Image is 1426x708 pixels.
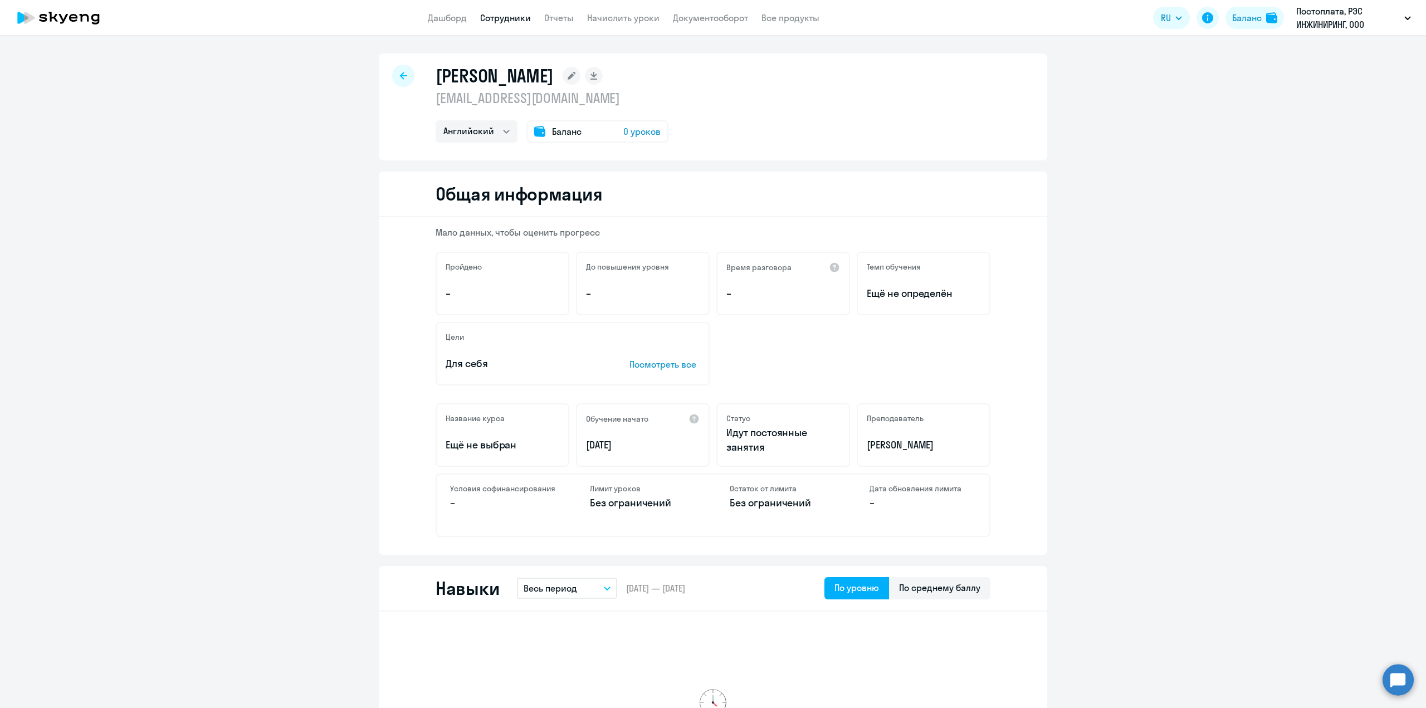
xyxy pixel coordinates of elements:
[586,286,700,301] p: –
[1266,12,1277,23] img: balance
[899,581,980,594] div: По среднему баллу
[870,496,976,510] p: –
[629,358,700,371] p: Посмотреть все
[726,426,840,455] p: Идут постоянные занятия
[446,413,505,423] h5: Название курса
[1161,11,1171,25] span: RU
[673,12,748,23] a: Документооборот
[1225,7,1284,29] button: Балансbalance
[436,226,990,238] p: Мало данных, чтобы оценить прогресс
[436,65,554,87] h1: [PERSON_NAME]
[480,12,531,23] a: Сотрудники
[761,12,819,23] a: Все продукты
[544,12,574,23] a: Отчеты
[623,125,661,138] span: 0 уроков
[517,578,617,599] button: Весь период
[1296,4,1400,31] p: Постоплата, РЭС ИНЖИНИРИНГ, ООО
[726,262,792,272] h5: Время разговора
[450,496,556,510] p: –
[446,357,595,371] p: Для себя
[446,262,482,272] h5: Пройдено
[436,577,499,599] h2: Навыки
[867,413,924,423] h5: Преподаватель
[552,125,582,138] span: Баланс
[867,286,980,301] span: Ещё не определён
[524,582,577,595] p: Весь период
[867,438,980,452] p: [PERSON_NAME]
[730,484,836,494] h4: Остаток от лимита
[428,12,467,23] a: Дашборд
[626,582,685,594] span: [DATE] — [DATE]
[726,413,750,423] h5: Статус
[834,581,879,594] div: По уровню
[586,262,669,272] h5: До повышения уровня
[1153,7,1190,29] button: RU
[436,183,602,205] h2: Общая информация
[446,332,464,342] h5: Цели
[590,484,696,494] h4: Лимит уроков
[730,496,836,510] p: Без ограничений
[870,484,976,494] h4: Дата обновления лимита
[586,414,648,424] h5: Обучение начато
[590,496,696,510] p: Без ограничений
[1291,4,1417,31] button: Постоплата, РЭС ИНЖИНИРИНГ, ООО
[587,12,660,23] a: Начислить уроки
[446,286,559,301] p: –
[726,286,840,301] p: –
[436,89,668,107] p: [EMAIL_ADDRESS][DOMAIN_NAME]
[446,438,559,452] p: Ещё не выбран
[450,484,556,494] h4: Условия софинансирования
[867,262,921,272] h5: Темп обучения
[586,438,700,452] p: [DATE]
[1232,11,1262,25] div: Баланс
